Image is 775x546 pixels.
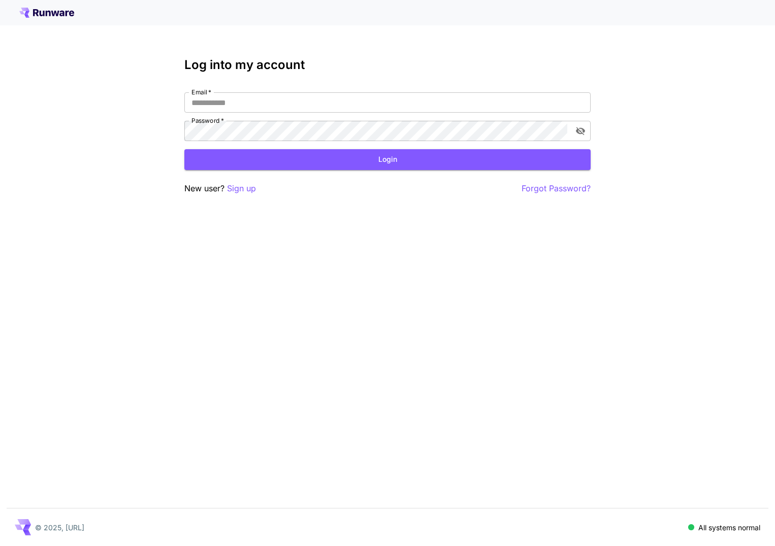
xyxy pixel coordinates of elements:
[227,182,256,195] button: Sign up
[184,149,591,170] button: Login
[571,122,590,140] button: toggle password visibility
[184,58,591,72] h3: Log into my account
[35,522,84,533] p: © 2025, [URL]
[184,182,256,195] p: New user?
[191,88,211,96] label: Email
[191,116,224,125] label: Password
[698,522,760,533] p: All systems normal
[522,182,591,195] button: Forgot Password?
